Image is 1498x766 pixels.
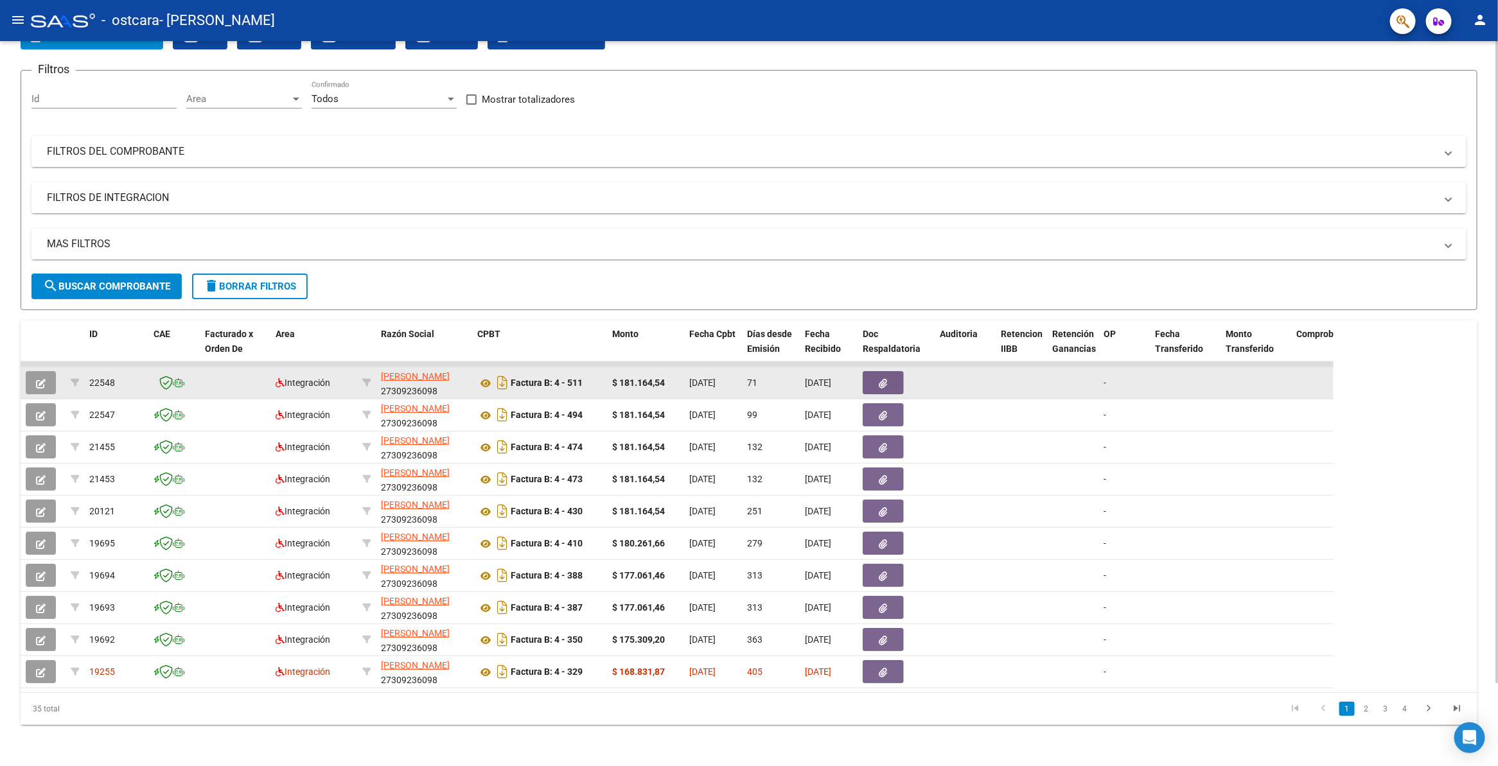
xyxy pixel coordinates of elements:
strong: Factura B: 4 - 388 [511,571,583,581]
span: Integración [276,634,330,645]
i: Descargar documento [494,501,511,521]
span: - [1104,602,1106,613]
strong: $ 177.061,46 [612,602,665,613]
span: - [1104,538,1106,548]
span: Auditoria [940,329,978,339]
strong: $ 180.261,66 [612,538,665,548]
datatable-header-cell: Monto Transferido [1220,320,1291,377]
div: 27309236098 [381,562,467,589]
span: [PERSON_NAME] [381,532,450,542]
mat-icon: delete [204,278,219,293]
span: [PERSON_NAME] [381,435,450,446]
mat-panel-title: MAS FILTROS [47,237,1436,251]
datatable-header-cell: Días desde Emisión [742,320,800,377]
span: Integración [276,506,330,516]
a: go to next page [1416,702,1441,716]
mat-panel-title: FILTROS DE INTEGRACION [47,191,1436,205]
span: 19695 [89,538,115,548]
span: Facturado x Orden De [205,329,253,354]
span: Fecha Transferido [1155,329,1203,354]
h3: Filtros [31,60,76,78]
span: OP [1104,329,1116,339]
a: 4 [1397,702,1413,716]
span: 132 [747,442,762,452]
span: [PERSON_NAME] [381,500,450,510]
span: - [1104,474,1106,484]
span: Borrar Filtros [204,281,296,292]
span: 99 [747,410,757,420]
i: Descargar documento [494,661,511,682]
span: Mostrar totalizadores [482,92,575,107]
datatable-header-cell: Retención Ganancias [1047,320,1098,377]
span: Integración [276,666,330,677]
span: 279 [747,538,762,548]
span: 363 [747,634,762,645]
span: - [1104,442,1106,452]
li: page 1 [1337,698,1357,720]
datatable-header-cell: CPBT [472,320,607,377]
mat-icon: person [1472,12,1488,28]
a: 1 [1339,702,1355,716]
datatable-header-cell: Doc Respaldatoria [858,320,935,377]
datatable-header-cell: Fecha Recibido [800,320,858,377]
span: 21453 [89,474,115,484]
datatable-header-cell: Retencion IIBB [996,320,1047,377]
span: 313 [747,570,762,580]
span: 251 [747,506,762,516]
mat-expansion-panel-header: FILTROS DE INTEGRACION [31,182,1467,213]
span: Monto Transferido [1226,329,1274,354]
a: go to last page [1445,702,1469,716]
div: 27309236098 [381,498,467,525]
span: Area [276,329,295,339]
span: 21455 [89,442,115,452]
i: Descargar documento [494,565,511,586]
span: [PERSON_NAME] [381,628,450,638]
span: Retencion IIBB [1001,329,1043,354]
datatable-header-cell: Fecha Cpbt [684,320,742,377]
datatable-header-cell: Area [270,320,357,377]
span: - [1104,570,1106,580]
span: [DATE] [689,602,716,613]
span: [PERSON_NAME] [381,403,450,413]
span: [DATE] [689,634,716,645]
a: go to previous page [1311,702,1335,716]
span: Gecros [416,32,468,44]
span: Fecha Recibido [805,329,841,354]
i: Descargar documento [494,372,511,393]
span: Integración [276,474,330,484]
strong: Factura B: 4 - 474 [511,442,583,453]
span: [PERSON_NAME] [381,467,450,478]
div: 27309236098 [381,369,467,396]
strong: Factura B: 4 - 511 [511,378,583,388]
div: 27309236098 [381,401,467,428]
li: page 2 [1357,698,1376,720]
strong: Factura B: 4 - 350 [511,635,583,645]
mat-icon: search [43,278,58,293]
span: Fecha Cpbt [689,329,736,339]
span: EXCEL [247,32,291,44]
span: [DATE] [805,410,831,420]
i: Descargar documento [494,629,511,650]
span: CSV [183,32,217,44]
span: ID [89,329,98,339]
strong: Factura B: 4 - 430 [511,507,583,517]
span: 71 [747,378,757,388]
strong: $ 175.309,20 [612,634,665,645]
mat-expansion-panel-header: FILTROS DEL COMPROBANTE [31,136,1467,167]
div: 27309236098 [381,530,467,557]
strong: $ 177.061,46 [612,570,665,580]
span: - [1104,378,1106,388]
strong: $ 168.831,87 [612,666,665,677]
a: 2 [1359,702,1374,716]
div: 27309236098 [381,658,467,685]
strong: Factura B: 4 - 473 [511,474,583,485]
span: Area [186,93,290,105]
span: [PERSON_NAME] [381,596,450,606]
strong: $ 181.164,54 [612,378,665,388]
span: Integración [276,538,330,548]
span: [DATE] [689,570,716,580]
span: - [PERSON_NAME] [159,6,275,35]
span: 405 [747,666,762,677]
span: Todos [312,93,339,105]
span: [DATE] [689,474,716,484]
